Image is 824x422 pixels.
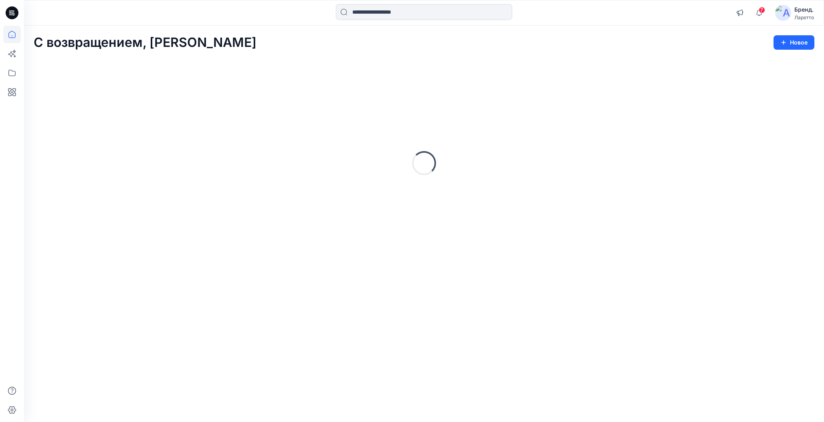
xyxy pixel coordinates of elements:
[34,34,256,50] ya-tr-span: С возвращением, [PERSON_NAME]
[794,6,814,13] ya-tr-span: Бренд.
[774,35,814,50] button: Новое
[759,7,765,13] span: 7
[794,14,814,20] ya-tr-span: Ларетто
[775,5,791,21] img: аватар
